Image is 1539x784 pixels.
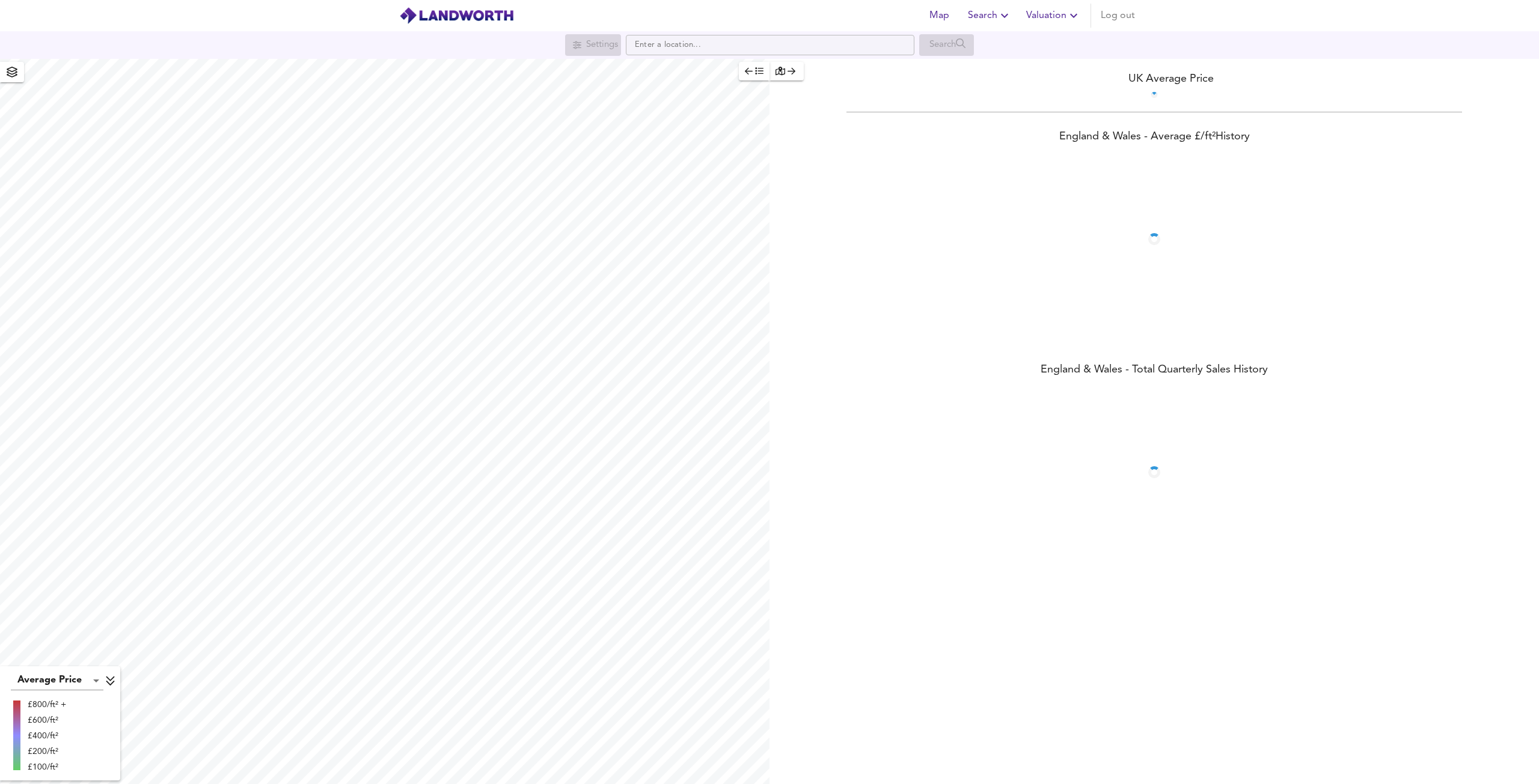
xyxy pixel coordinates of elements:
div: £200/ft² [28,746,66,758]
div: England & Wales - Total Quarterly Sales History [769,362,1539,379]
span: Map [925,7,953,24]
div: £800/ft² + [28,699,66,711]
input: Enter a location... [626,35,914,55]
button: Search [963,4,1017,28]
div: England & Wales - Average £/ ft² History [769,129,1539,146]
div: Average Price [11,671,103,690]
button: Valuation [1021,4,1086,28]
div: Search for a location first or explore the map [919,34,974,56]
div: Search for a location first or explore the map [565,34,621,56]
button: Map [920,4,958,28]
div: £600/ft² [28,714,66,726]
span: Valuation [1026,7,1081,24]
span: Log out [1101,7,1135,24]
div: £100/ft² [28,761,66,773]
img: logo [399,7,514,25]
div: UK Average Price [769,71,1539,87]
button: Log out [1096,4,1140,28]
div: £400/ft² [28,730,66,742]
span: Search [968,7,1012,24]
